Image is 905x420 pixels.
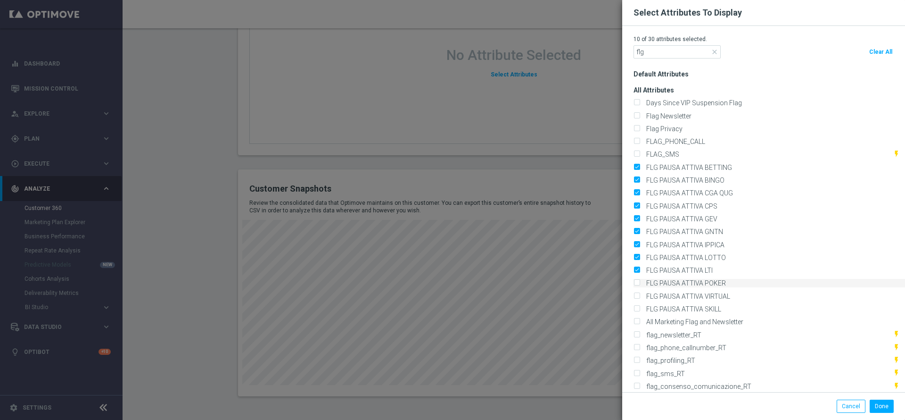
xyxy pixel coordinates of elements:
label: FLG PAUSA ATTIVA POKER [643,279,726,287]
button: Cancel [837,400,865,413]
label: FLG PAUSA ATTIVA LOTTO [643,253,726,262]
button: Done [870,400,894,413]
label: FLG PAUSA ATTIVA LTI [643,266,713,275]
label: All Marketing Flag and Newsletter [643,318,743,326]
label: FLG PAUSA ATTIVA GNTN [643,227,723,236]
label: FLG PAUSA ATTIVA BETTING [643,163,732,172]
h3: Default Attributes [633,62,905,78]
h3: All Attributes [633,78,905,94]
i: This attribute is updated in realtime [893,344,900,351]
label: FLAG_SMS [643,150,679,159]
label: flag_phone_callnumber_RT [643,344,726,352]
label: FLG PAUSA ATTIVA CPS [643,202,717,210]
i: This attribute is updated in realtime [893,330,900,338]
label: FLG PAUSA ATTIVA VIRTUAL [643,292,730,301]
i: This attribute is updated in realtime [893,150,900,158]
label: Flag Newsletter [643,112,691,120]
i: This attribute is updated in realtime [893,356,900,364]
label: FLG PAUSA ATTIVA IPPICA [643,241,724,249]
span: close [711,48,718,56]
label: FLG PAUSA ATTIVA SKILL [643,305,721,313]
span: Clear All [869,49,892,55]
input: Search [633,45,721,59]
label: flag_newsletter_RT [643,331,701,339]
label: FLG PAUSA ATTIVA BINGO [643,176,724,185]
label: FLG PAUSA ATTIVA GEV [643,215,717,223]
label: Days Since VIP Suspension Flag [643,99,742,107]
i: This attribute is updated in realtime [893,369,900,377]
label: FLG PAUSA ATTIVA CGA QUG [643,189,733,197]
label: FLAG_PHONE_CALL [643,137,705,146]
label: Flag Privacy [643,125,683,133]
i: This attribute is updated in realtime [893,382,900,390]
label: flag_profiling_RT [643,356,695,365]
button: Clear All [868,45,894,59]
p: 10 of 30 attributes selected. [633,35,894,43]
label: flag_sms_RT [643,370,685,378]
h2: Select Attributes To Display [633,7,742,18]
label: flag_consenso_comunicazione_RT [643,382,751,391]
